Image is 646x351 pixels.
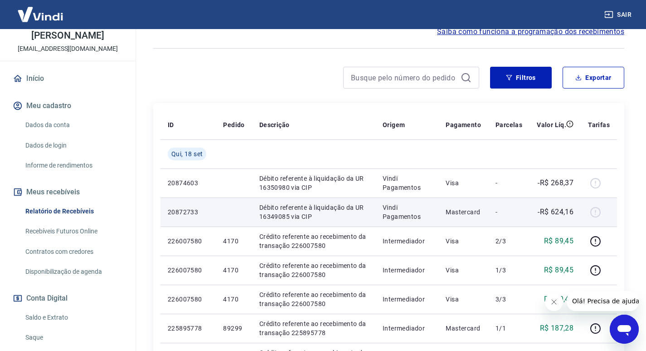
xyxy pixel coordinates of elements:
p: -R$ 624,16 [538,207,573,218]
span: Olá! Precisa de ajuda? [5,6,76,14]
p: Pedido [223,120,244,129]
a: Dados de login [22,136,125,155]
button: Meus recebíveis [11,182,125,202]
button: Filtros [490,67,552,89]
p: Crédito referente ao recebimento da transação 226007580 [259,261,368,279]
p: - [495,178,522,188]
p: ID [168,120,174,129]
button: Sair [602,6,635,23]
p: [PERSON_NAME] [31,31,104,40]
p: Crédito referente ao recebimento da transação 226007580 [259,232,368,250]
p: Mastercard [446,208,481,217]
p: 20874603 [168,178,209,188]
iframe: Fechar mensagem [545,293,563,311]
p: 226007580 [168,266,209,275]
iframe: Botão para abrir a janela de mensagens [610,315,639,344]
p: Débito referente à liquidação da UR 16350980 via CIP [259,174,368,192]
p: 4170 [223,295,244,304]
a: Saque [22,328,125,347]
p: Crédito referente ao recebimento da transação 226007580 [259,290,368,308]
p: Descrição [259,120,290,129]
p: Intermediador [383,324,431,333]
p: 1/1 [495,324,522,333]
p: 20872733 [168,208,209,217]
p: Visa [446,266,481,275]
p: 3/3 [495,295,522,304]
p: Visa [446,237,481,246]
p: Vindi Pagamentos [383,203,431,221]
p: Vindi Pagamentos [383,174,431,192]
p: Mastercard [446,324,481,333]
p: Valor Líq. [537,120,566,129]
p: 4170 [223,266,244,275]
p: Intermediador [383,237,431,246]
p: 1/3 [495,266,522,275]
p: Intermediador [383,295,431,304]
p: Visa [446,295,481,304]
a: Contratos com credores [22,242,125,261]
p: 226007580 [168,295,209,304]
p: Parcelas [495,120,522,129]
a: Recebíveis Futuros Online [22,222,125,241]
a: Saldo e Extrato [22,308,125,327]
p: R$ 89,47 [544,294,573,305]
p: R$ 89,45 [544,236,573,247]
input: Busque pelo número do pedido [351,71,457,84]
p: 2/3 [495,237,522,246]
p: Origem [383,120,405,129]
p: Visa [446,178,481,188]
span: Qui, 18 set [171,149,203,158]
p: 226007580 [168,237,209,246]
a: Saiba como funciona a programação dos recebimentos [437,26,624,37]
p: Débito referente à liquidação da UR 16349085 via CIP [259,203,368,221]
p: Pagamento [446,120,481,129]
a: Informe de rendimentos [22,156,125,175]
a: Início [11,69,125,89]
p: Crédito referente ao recebimento da transação 225895778 [259,319,368,337]
p: -R$ 268,37 [538,178,573,188]
a: Relatório de Recebíveis [22,202,125,221]
button: Meu cadastro [11,96,125,116]
p: Intermediador [383,266,431,275]
p: 225895778 [168,324,209,333]
button: Exportar [563,67,624,89]
button: Conta Digital [11,288,125,308]
p: R$ 187,28 [540,323,574,334]
p: Tarifas [588,120,610,129]
p: R$ 89,45 [544,265,573,276]
img: Vindi [11,0,70,28]
p: [EMAIL_ADDRESS][DOMAIN_NAME] [18,44,118,54]
p: - [495,208,522,217]
p: 4170 [223,237,244,246]
a: Dados da conta [22,116,125,134]
p: 89299 [223,324,244,333]
iframe: Mensagem da empresa [567,291,639,311]
a: Disponibilização de agenda [22,262,125,281]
